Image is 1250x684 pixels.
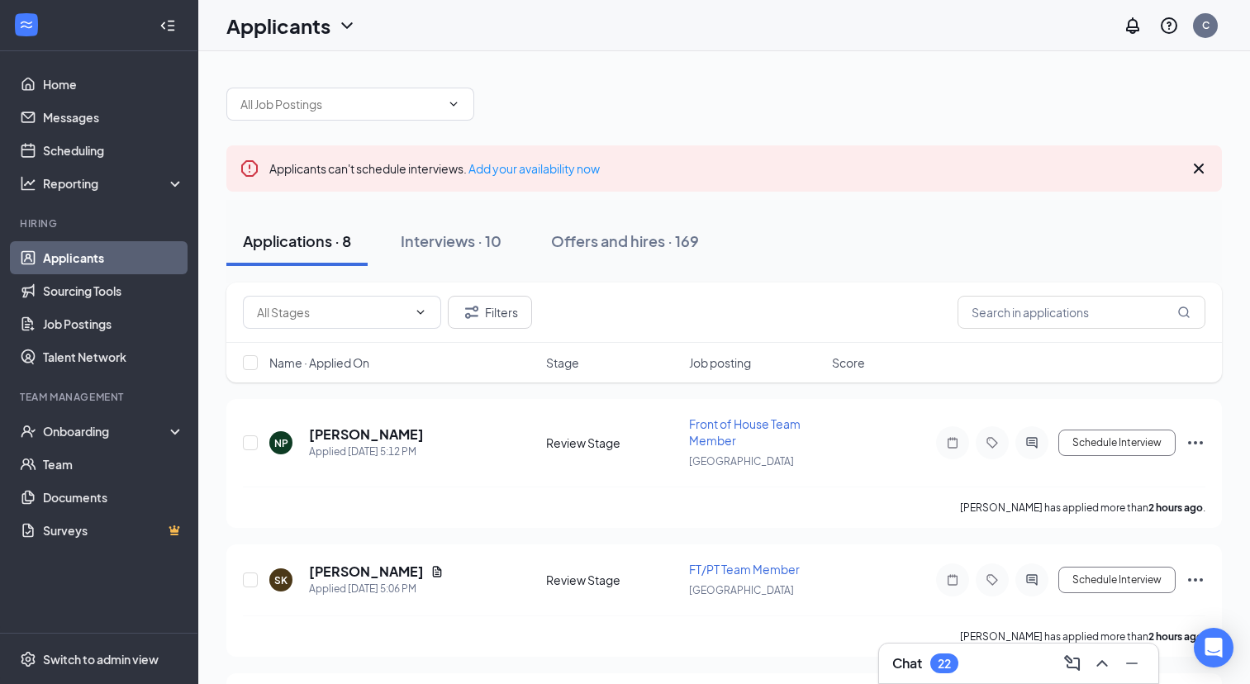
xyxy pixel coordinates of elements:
[43,448,184,481] a: Team
[1089,650,1115,677] button: ChevronUp
[546,572,679,588] div: Review Stage
[943,436,962,449] svg: Note
[892,654,922,672] h3: Chat
[689,455,794,468] span: [GEOGRAPHIC_DATA]
[1189,159,1209,178] svg: Cross
[1022,436,1042,449] svg: ActiveChat
[159,17,176,34] svg: Collapse
[269,354,369,371] span: Name · Applied On
[960,501,1205,515] p: [PERSON_NAME] has applied more than .
[243,230,351,251] div: Applications · 8
[960,629,1205,644] p: [PERSON_NAME] has applied more than .
[20,423,36,439] svg: UserCheck
[689,562,800,577] span: FT/PT Team Member
[546,354,579,371] span: Stage
[43,307,184,340] a: Job Postings
[20,175,36,192] svg: Analysis
[1123,16,1143,36] svg: Notifications
[43,274,184,307] a: Sourcing Tools
[309,563,424,581] h5: [PERSON_NAME]
[462,302,482,322] svg: Filter
[43,514,184,547] a: SurveysCrown
[43,101,184,134] a: Messages
[1022,573,1042,587] svg: ActiveChat
[43,241,184,274] a: Applicants
[309,425,424,444] h5: [PERSON_NAME]
[938,657,951,671] div: 22
[468,161,600,176] a: Add your availability now
[551,230,699,251] div: Offers and hires · 169
[309,581,444,597] div: Applied [DATE] 5:06 PM
[1058,567,1176,593] button: Schedule Interview
[546,435,679,451] div: Review Stage
[1148,630,1203,643] b: 2 hours ago
[337,16,357,36] svg: ChevronDown
[958,296,1205,329] input: Search in applications
[43,175,185,192] div: Reporting
[1159,16,1179,36] svg: QuestionInfo
[20,651,36,667] svg: Settings
[982,573,1002,587] svg: Tag
[1186,433,1205,453] svg: Ellipses
[832,354,865,371] span: Score
[448,296,532,329] button: Filter Filters
[20,390,181,404] div: Team Management
[226,12,330,40] h1: Applicants
[689,416,801,448] span: Front of House Team Member
[1177,306,1191,319] svg: MagnifyingGlass
[269,161,600,176] span: Applicants can't schedule interviews.
[257,303,407,321] input: All Stages
[1148,501,1203,514] b: 2 hours ago
[274,436,288,450] div: NP
[401,230,501,251] div: Interviews · 10
[447,97,460,111] svg: ChevronDown
[689,354,751,371] span: Job posting
[943,573,962,587] svg: Note
[1092,653,1112,673] svg: ChevronUp
[274,573,288,587] div: SK
[1122,653,1142,673] svg: Minimize
[1119,650,1145,677] button: Minimize
[689,584,794,596] span: [GEOGRAPHIC_DATA]
[43,423,170,439] div: Onboarding
[982,436,1002,449] svg: Tag
[18,17,35,33] svg: WorkstreamLogo
[43,481,184,514] a: Documents
[1058,430,1176,456] button: Schedule Interview
[1202,18,1210,32] div: C
[309,444,424,460] div: Applied [DATE] 5:12 PM
[20,216,181,230] div: Hiring
[430,565,444,578] svg: Document
[43,651,159,667] div: Switch to admin view
[43,134,184,167] a: Scheduling
[240,95,440,113] input: All Job Postings
[1194,628,1233,667] div: Open Intercom Messenger
[1059,650,1086,677] button: ComposeMessage
[240,159,259,178] svg: Error
[414,306,427,319] svg: ChevronDown
[43,68,184,101] a: Home
[1062,653,1082,673] svg: ComposeMessage
[1186,570,1205,590] svg: Ellipses
[43,340,184,373] a: Talent Network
